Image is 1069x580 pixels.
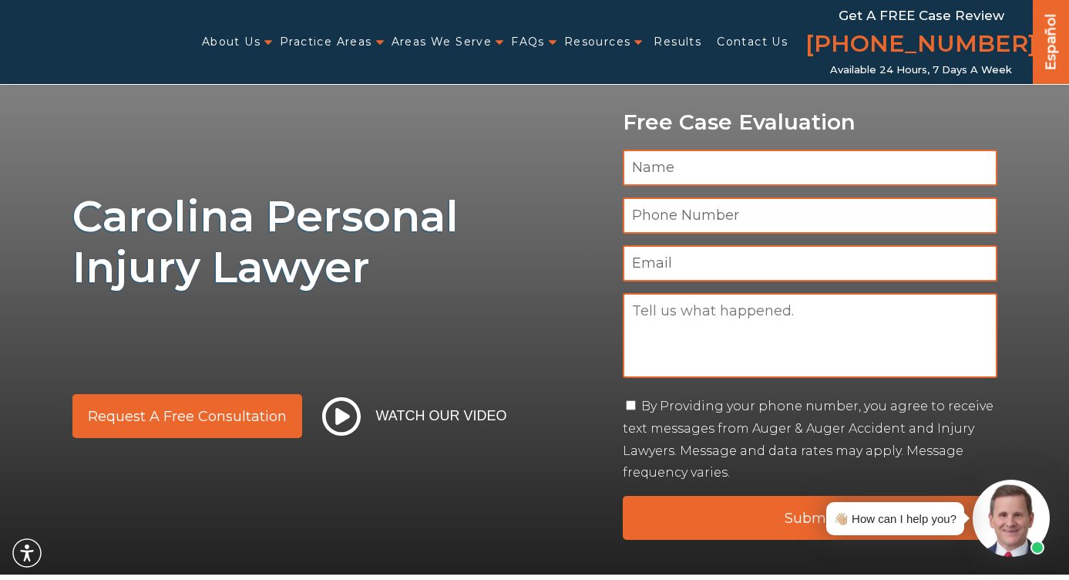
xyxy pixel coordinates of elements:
[623,496,997,540] input: Submit
[623,150,997,186] input: Name
[623,110,997,134] p: Free Case Evaluation
[564,26,631,58] a: Resources
[72,191,604,293] h1: Carolina Personal Injury Lawyer
[392,26,492,58] a: Areas We Serve
[717,26,788,58] a: Contact Us
[623,197,997,234] input: Phone Number
[654,26,701,58] a: Results
[834,508,956,529] div: 👋🏼 How can I help you?
[805,27,1037,64] a: [PHONE_NUMBER]
[839,8,1004,23] span: Get a FREE Case Review
[318,396,512,437] button: Watch Our Video
[88,410,287,423] span: Request a Free Consultation
[202,26,261,58] a: About Us
[280,26,372,58] a: Practice Areas
[973,480,1050,557] img: Intaker widget Avatar
[623,399,993,480] label: By Providing your phone number, you agree to receive text messages from Auger & Auger Accident an...
[623,245,997,282] input: Email
[830,64,1012,76] span: Available 24 Hours, 7 Days a Week
[9,29,184,56] img: Auger & Auger Accident and Injury Lawyers Logo
[72,301,524,359] img: sub text
[72,394,302,438] a: Request a Free Consultation
[511,26,545,58] a: FAQs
